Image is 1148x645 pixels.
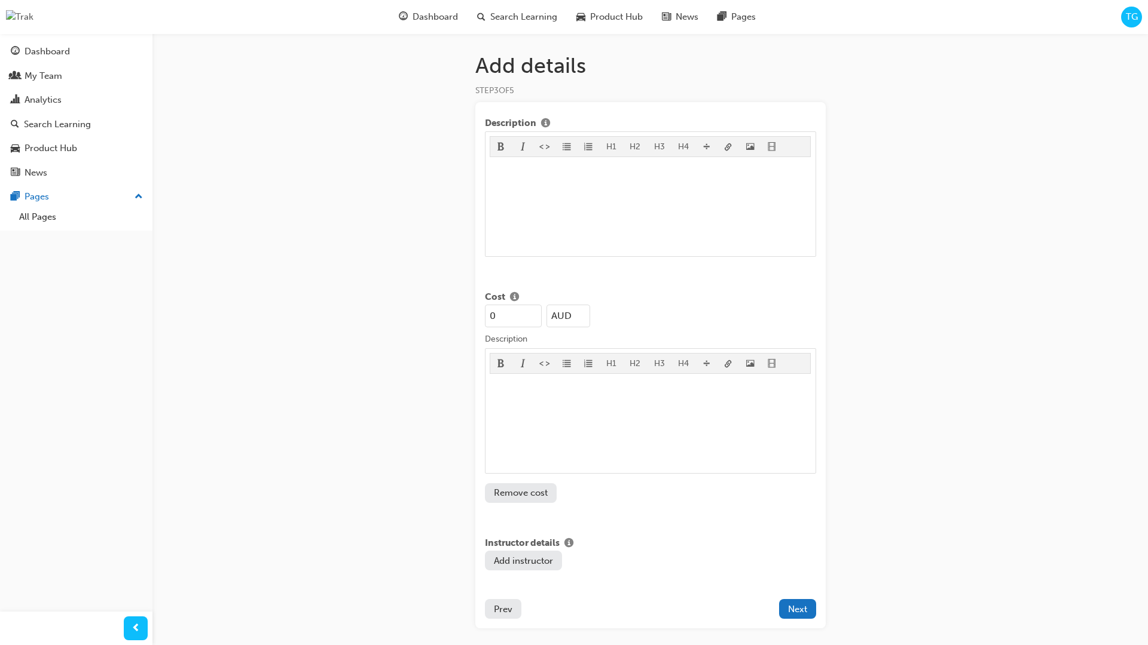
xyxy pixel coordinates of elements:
span: format_ol-icon [584,143,593,153]
span: format_ol-icon [584,360,593,370]
button: format_ol-icon [578,137,600,156]
a: search-iconSearch Learning [468,5,567,29]
h1: Add details [475,53,826,79]
span: search-icon [477,10,486,24]
span: prev-icon [132,621,141,636]
span: Description [485,116,536,131]
button: format_monospace-icon [534,137,556,156]
button: divider-icon [696,137,718,156]
span: divider-icon [703,143,711,153]
button: link-icon [717,354,740,373]
span: Cost [485,290,505,305]
button: link-icon [717,137,740,156]
span: format_bold-icon [497,143,505,153]
span: format_bold-icon [497,360,505,370]
span: Description [485,334,527,344]
span: news-icon [662,10,671,24]
span: info-icon [510,293,519,303]
button: format_italic-icon [512,137,535,156]
button: image-icon [740,354,762,373]
a: Product Hub [5,137,148,159]
span: car-icon [11,143,20,154]
button: Show info [536,116,555,131]
button: format_monospace-icon [534,354,556,373]
button: TG [1121,7,1142,27]
span: format_italic-icon [519,360,527,370]
span: video-icon [768,143,776,153]
a: guage-iconDashboard [389,5,468,29]
span: Next [788,604,807,615]
button: H2 [623,354,648,373]
button: image-icon [740,137,762,156]
span: Pages [731,10,756,24]
a: All Pages [14,208,148,226]
span: format_monospace-icon [541,360,549,370]
button: format_bold-icon [490,354,512,373]
span: guage-icon [11,47,20,57]
button: Pages [5,186,148,208]
button: Remove cost [485,483,557,503]
span: Instructor details [485,536,560,551]
span: up-icon [135,189,143,205]
a: My Team [5,65,148,87]
span: search-icon [11,119,19,130]
a: news-iconNews [652,5,708,29]
span: format_monospace-icon [541,143,549,153]
a: car-iconProduct Hub [567,5,652,29]
button: Prev [485,599,521,619]
span: pages-icon [717,10,726,24]
a: Dashboard [5,41,148,63]
span: STEP 3 OF 5 [475,85,514,96]
span: guage-icon [399,10,408,24]
span: format_ul-icon [563,360,571,370]
button: format_ol-icon [578,354,600,373]
button: DashboardMy TeamAnalyticsSearch LearningProduct HubNews [5,38,148,186]
div: Search Learning [24,118,91,131]
span: Product Hub [590,10,643,24]
button: Add instructor [485,551,562,570]
div: Pages [25,190,49,204]
span: chart-icon [11,95,20,106]
a: pages-iconPages [708,5,765,29]
button: H4 [671,137,696,156]
span: car-icon [576,10,585,24]
button: H4 [671,354,696,373]
button: Show info [505,290,524,305]
div: Dashboard [25,45,70,59]
a: News [5,162,148,184]
button: format_italic-icon [512,354,535,373]
span: divider-icon [703,360,711,370]
button: divider-icon [696,354,718,373]
button: video-icon [761,137,783,156]
span: pages-icon [11,192,20,202]
span: link-icon [724,360,732,370]
span: link-icon [724,143,732,153]
div: Product Hub [25,142,77,155]
span: image-icon [746,360,755,370]
span: people-icon [11,71,20,82]
button: H1 [600,354,624,373]
span: format_italic-icon [519,143,527,153]
button: Show info [560,536,578,551]
span: format_ul-icon [563,143,571,153]
span: info-icon [541,119,550,130]
button: format_ul-icon [556,137,578,156]
span: News [676,10,698,24]
button: Next [779,599,816,619]
div: My Team [25,69,62,83]
div: Analytics [25,93,62,107]
span: Prev [494,604,512,615]
button: H2 [623,137,648,156]
img: Trak [6,10,33,24]
button: format_ul-icon [556,354,578,373]
span: info-icon [564,539,573,549]
span: news-icon [11,168,20,179]
button: format_bold-icon [490,137,512,156]
span: image-icon [746,143,755,153]
span: Dashboard [413,10,458,24]
button: H1 [600,137,624,156]
a: Search Learning [5,113,148,136]
button: H3 [648,354,672,373]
